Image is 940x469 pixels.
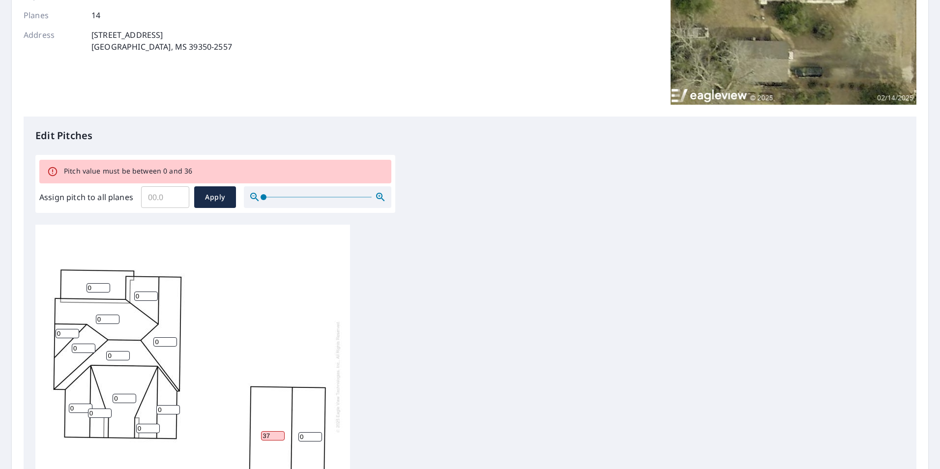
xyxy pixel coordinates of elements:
[24,29,83,53] p: Address
[39,191,133,203] label: Assign pitch to all planes
[24,9,83,21] p: Planes
[194,186,236,208] button: Apply
[64,163,192,180] div: Pitch value must be between 0 and 36
[91,9,100,21] p: 14
[141,183,189,211] input: 00.0
[202,191,228,204] span: Apply
[91,29,232,53] p: [STREET_ADDRESS] [GEOGRAPHIC_DATA], MS 39350-2557
[35,128,905,143] p: Edit Pitches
